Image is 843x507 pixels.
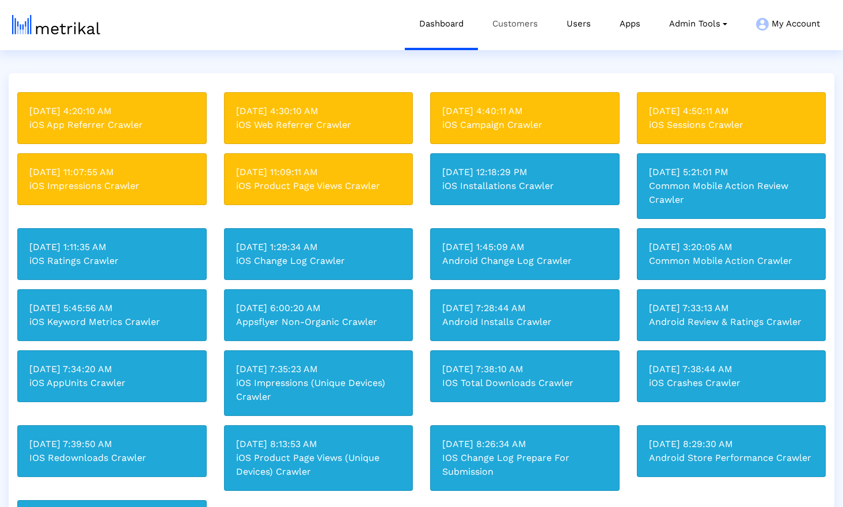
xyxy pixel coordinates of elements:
div: [DATE] 7:33:13 AM [649,301,814,315]
div: [DATE] 7:35:23 AM [236,362,401,376]
div: [DATE] 3:20:05 AM [649,240,814,254]
div: [DATE] 7:28:44 AM [442,301,607,315]
div: iOS Product Page Views (Unique Devices) Crawler [236,451,401,479]
div: [DATE] 5:21:01 PM [649,165,814,179]
div: [DATE] 1:45:09 AM [442,240,607,254]
div: Common Mobile Action Review Crawler [649,179,814,207]
div: iOS Campaign Crawler [442,118,607,132]
div: iOS AppUnits Crawler [29,376,195,390]
div: [DATE] 7:38:10 AM [442,362,607,376]
div: [DATE] 8:29:30 AM [649,437,814,451]
div: iOS Impressions (Unique Devices) Crawler [236,376,401,404]
div: [DATE] 1:29:34 AM [236,240,401,254]
div: iOS Installations Crawler [442,179,607,193]
div: iOS Web Referrer Crawler [236,118,401,132]
div: iOS Keyword Metrics Crawler [29,315,195,329]
div: Android Change Log Crawler [442,254,607,268]
div: iOS Sessions Crawler [649,118,814,132]
div: [DATE] 4:40:11 AM [442,104,607,118]
div: Android Review & Ratings Crawler [649,315,814,329]
div: Common Mobile Action Crawler [649,254,814,268]
div: [DATE] 11:07:55 AM [29,165,195,179]
div: iOS Ratings Crawler [29,254,195,268]
div: Appsflyer Non-Organic Crawler [236,315,401,329]
div: [DATE] 4:20:10 AM [29,104,195,118]
div: iOS Crashes Crawler [649,376,814,390]
div: [DATE] 6:00:20 AM [236,301,401,315]
img: metrical-logo-light.png [12,15,100,35]
div: [DATE] 7:39:50 AM [29,437,195,451]
img: my-account-menu-icon.png [756,18,769,31]
div: [DATE] 7:34:20 AM [29,362,195,376]
div: [DATE] 12:18:29 PM [442,165,607,179]
div: [DATE] 4:30:10 AM [236,104,401,118]
div: [DATE] 8:13:53 AM [236,437,401,451]
div: IOS Total Downloads Crawler [442,376,607,390]
div: [DATE] 11:09:11 AM [236,165,401,179]
div: [DATE] 5:45:56 AM [29,301,195,315]
div: [DATE] 1:11:35 AM [29,240,195,254]
div: iOS Change Log Crawler [236,254,401,268]
div: iOS App Referrer Crawler [29,118,195,132]
div: [DATE] 7:38:44 AM [649,362,814,376]
div: [DATE] 4:50:11 AM [649,104,814,118]
div: [DATE] 8:26:34 AM [442,437,607,451]
div: iOS Product Page Views Crawler [236,179,401,193]
div: IOS Redownloads Crawler [29,451,195,465]
div: IOS Change Log Prepare For Submission [442,451,607,479]
div: Android Installs Crawler [442,315,607,329]
div: Android Store Performance Crawler [649,451,814,465]
div: iOS Impressions Crawler [29,179,195,193]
